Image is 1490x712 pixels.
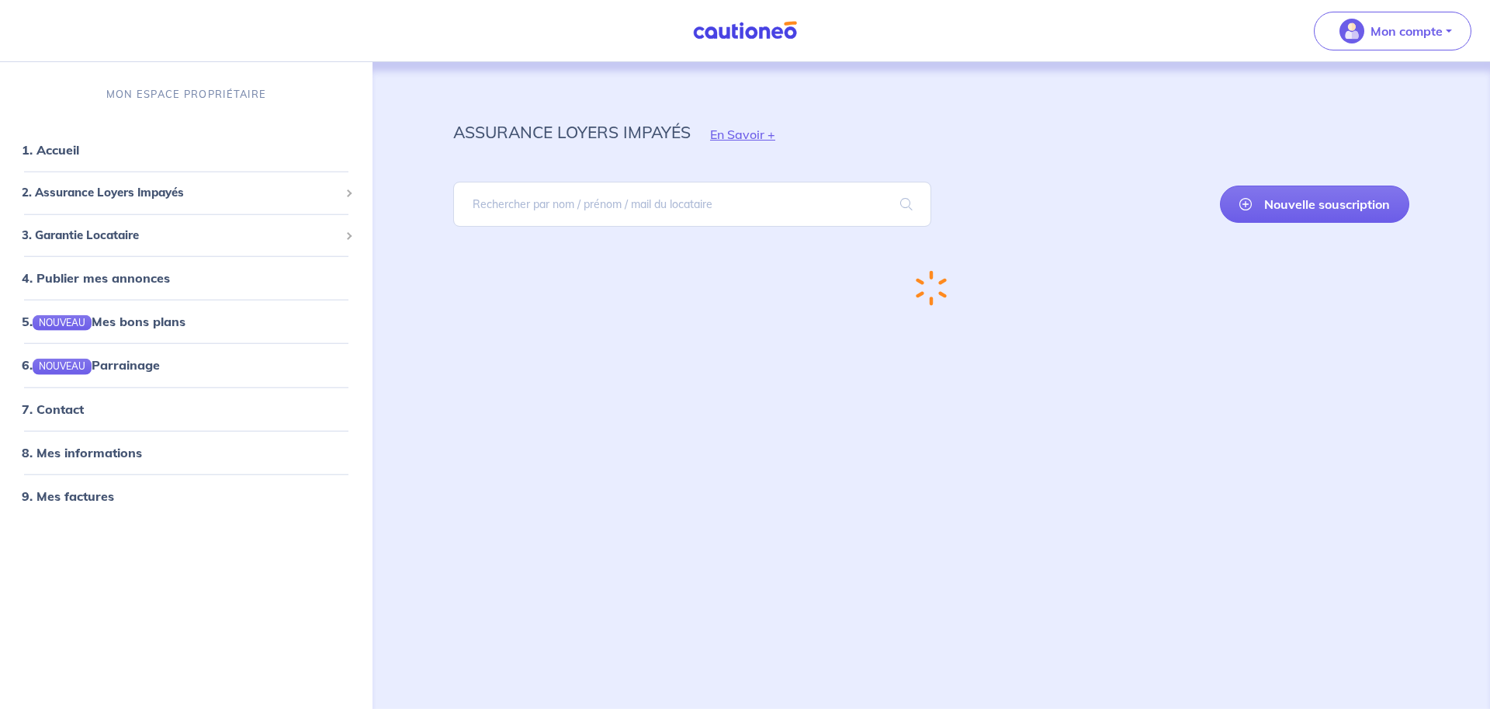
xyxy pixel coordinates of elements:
img: illu_account_valid_menu.svg [1339,19,1364,43]
a: 4. Publier mes annonces [22,270,170,286]
a: 7. Contact [22,401,84,416]
a: 6.NOUVEAUParrainage [22,357,160,373]
span: 2. Assurance Loyers Impayés [22,184,339,202]
p: Mon compte [1370,22,1443,40]
span: search [882,182,931,226]
input: Rechercher par nom / prénom / mail du locataire [453,182,931,227]
button: illu_account_valid_menu.svgMon compte [1314,12,1471,50]
div: 8. Mes informations [6,436,366,467]
button: En Savoir + [691,112,795,157]
img: Cautioneo [687,21,803,40]
a: Nouvelle souscription [1220,186,1409,223]
span: 3. Garantie Locataire [22,226,339,244]
div: 3. Garantie Locataire [6,220,366,250]
p: MON ESPACE PROPRIÉTAIRE [106,87,266,102]
div: 7. Contact [6,393,366,424]
div: 5.NOUVEAUMes bons plans [6,306,366,337]
a: 5.NOUVEAUMes bons plans [22,314,185,329]
p: assurance loyers impayés [453,118,691,146]
div: 2. Assurance Loyers Impayés [6,178,366,208]
div: 6.NOUVEAUParrainage [6,349,366,380]
img: loading-spinner [916,270,947,306]
a: 1. Accueil [22,142,79,158]
a: 8. Mes informations [22,444,142,460]
div: 1. Accueil [6,134,366,165]
div: 9. Mes factures [6,480,366,511]
a: 9. Mes factures [22,488,114,503]
div: 4. Publier mes annonces [6,262,366,293]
